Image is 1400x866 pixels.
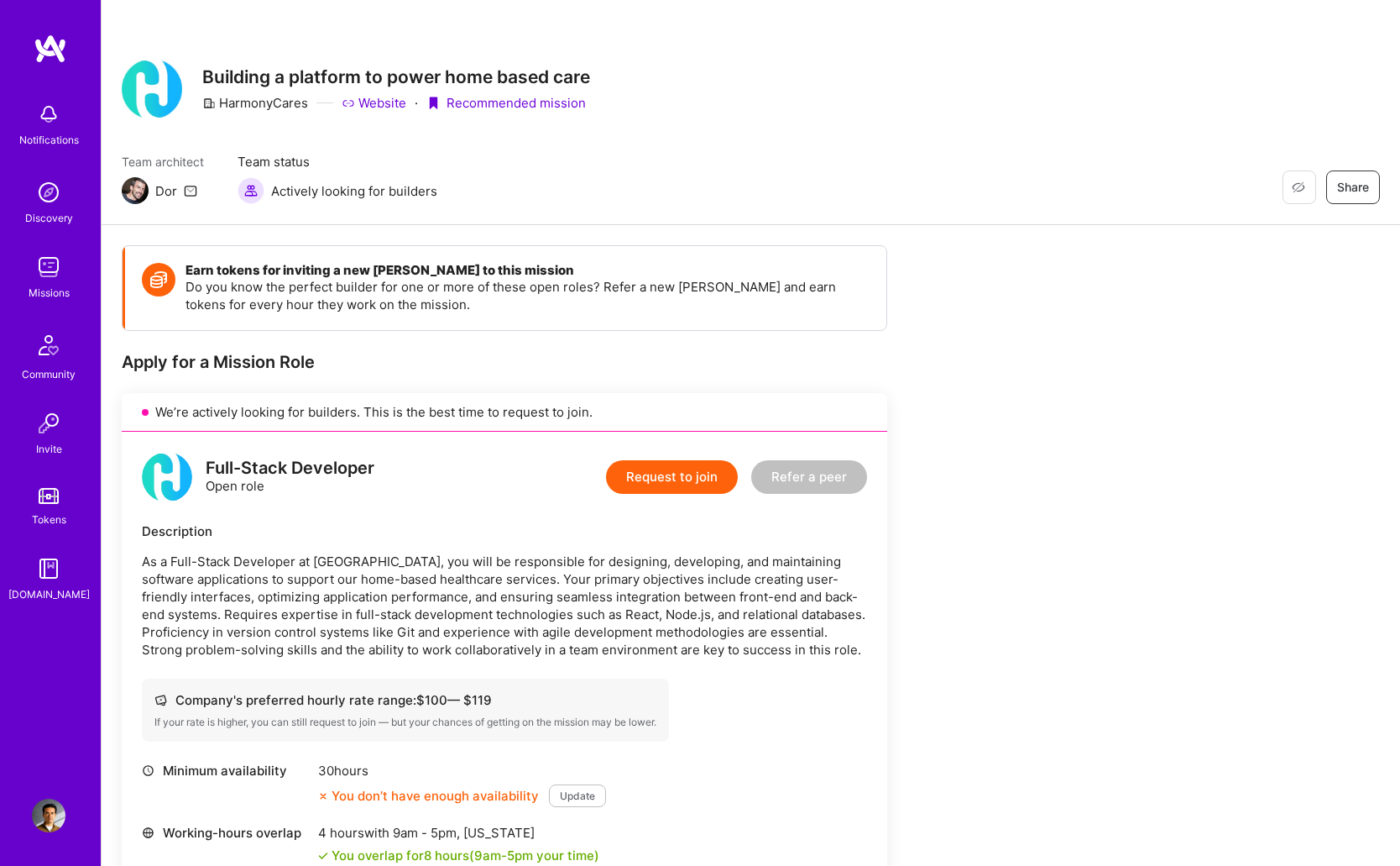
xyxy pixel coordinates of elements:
span: 9am - 5pm , [389,825,463,841]
i: icon Check [318,851,328,861]
div: Working-hours overlap [142,824,310,842]
a: Website [342,94,406,112]
div: You don’t have enough availability [318,787,539,805]
div: HarmonyCares [202,94,308,112]
span: Share [1337,179,1369,196]
span: Team architect [122,153,204,171]
a: User Avatar [28,799,70,832]
button: Update [549,785,606,807]
div: 30 hours [318,762,606,779]
i: icon CloseOrange [318,791,328,801]
img: bell [32,97,65,131]
div: Dor [155,182,177,200]
img: Token icon [142,263,175,297]
img: User Avatar [32,799,65,832]
img: Company Logo [122,59,182,119]
div: You overlap for 8 hours ( your time) [332,847,599,864]
button: Refer a peer [751,460,867,494]
img: guide book [32,552,65,585]
img: discovery [32,176,65,209]
div: Minimum availability [142,762,310,779]
span: Actively looking for builders [271,182,437,200]
img: Invite [32,407,65,440]
img: tokens [39,488,59,504]
button: Request to join [606,460,738,494]
img: logo [142,452,192,502]
div: Missions [29,284,70,302]
div: [DOMAIN_NAME] [8,585,90,603]
div: Apply for a Mission Role [122,351,887,373]
div: Company's preferred hourly rate range: $ 100 — $ 119 [154,691,656,709]
h4: Earn tokens for inviting a new [PERSON_NAME] to this mission [185,263,870,278]
div: Community [22,365,76,383]
div: Notifications [19,131,79,149]
div: Invite [36,440,62,458]
p: As a Full-Stack Developer at [GEOGRAPHIC_DATA], you will be responsible for designing, developing... [142,553,867,659]
p: Do you know the perfect builder for one or more of these open roles? Refer a new [PERSON_NAME] an... [185,278,870,313]
img: Community [29,325,69,365]
img: logo [34,34,67,64]
span: 9am - 5pm [474,848,533,863]
i: icon CompanyGray [202,97,216,110]
div: Tokens [32,511,66,528]
i: icon Clock [142,764,154,777]
i: icon Mail [184,184,197,197]
img: teamwork [32,250,65,284]
div: We’re actively looking for builders. This is the best time to request to join. [122,393,887,432]
div: Open role [206,459,374,495]
span: Team status [238,153,437,171]
div: Recommended mission [426,94,586,112]
i: icon World [142,827,154,839]
i: icon Cash [154,694,167,706]
div: · [415,94,418,112]
h3: Building a platform to power home based care [202,66,590,87]
i: icon EyeClosed [1292,181,1305,194]
div: Description [142,522,867,540]
div: If your rate is higher, you can still request to join — but your chances of getting on the missio... [154,716,656,729]
img: Team Architect [122,177,149,204]
div: Full-Stack Developer [206,459,374,477]
button: Share [1326,171,1380,204]
div: 4 hours with [US_STATE] [318,824,599,842]
i: icon PurpleRibbon [426,97,440,110]
div: Discovery [25,209,73,227]
img: Actively looking for builders [238,177,264,204]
